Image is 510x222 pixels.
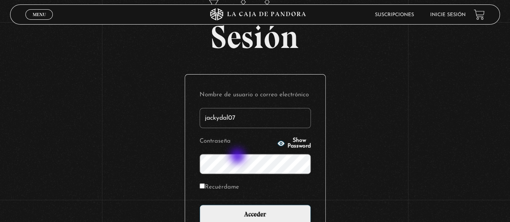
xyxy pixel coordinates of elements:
a: View your shopping cart [474,9,485,20]
button: Show Password [277,138,311,149]
a: Inicie sesión [430,12,466,17]
a: Suscripciones [375,12,414,17]
input: Recuérdame [200,183,205,189]
label: Nombre de usuario o correo electrónico [200,89,311,102]
label: Contraseña [200,135,275,148]
span: Show Password [287,138,311,149]
label: Recuérdame [200,181,239,194]
span: Menu [33,12,46,17]
span: Cerrar [30,19,49,25]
